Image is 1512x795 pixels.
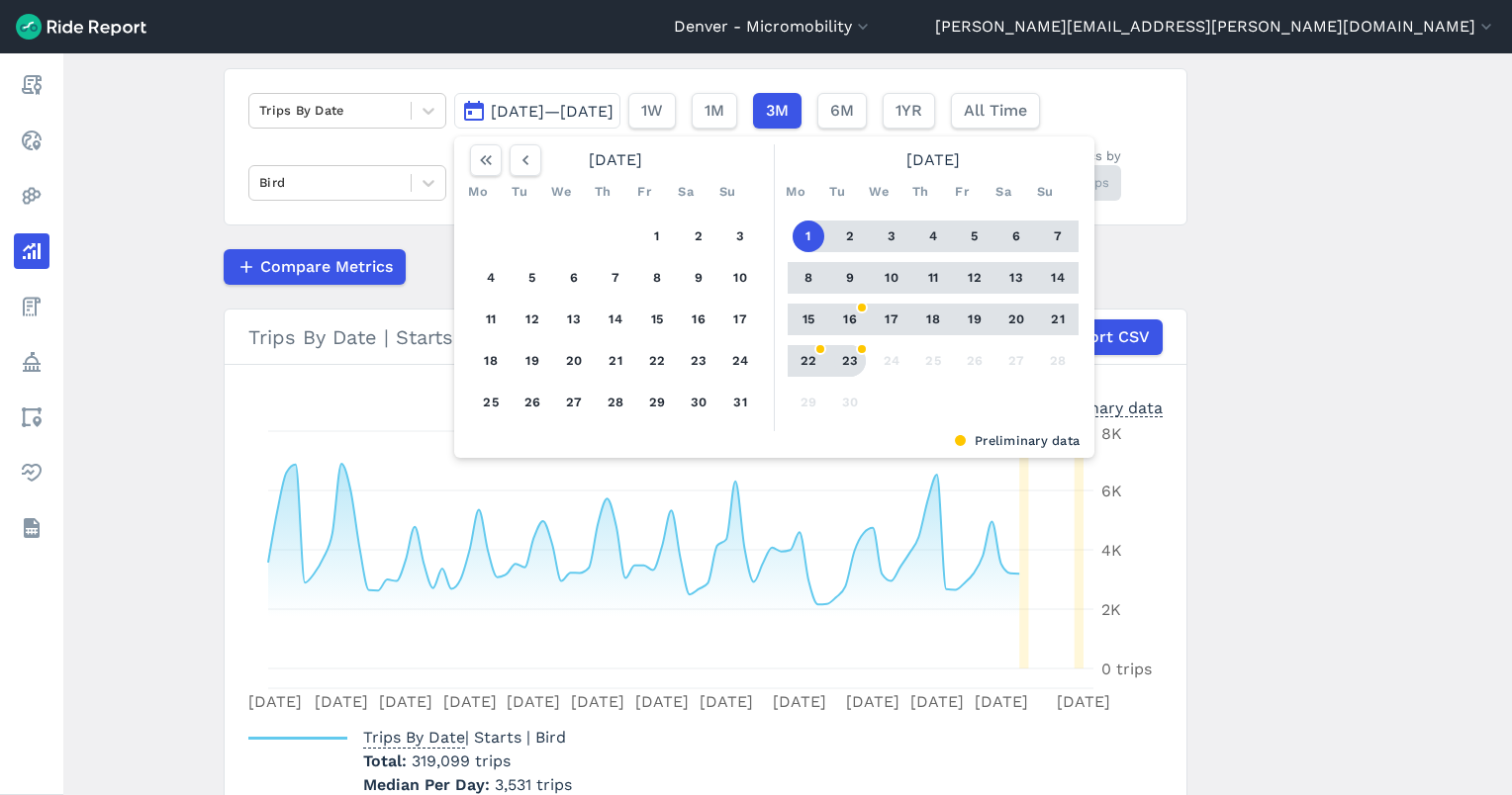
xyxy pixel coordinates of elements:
[1029,176,1061,208] div: Su
[766,99,789,123] span: 3M
[896,99,922,123] span: 1YR
[917,262,949,294] button: 11
[14,233,49,269] a: Analyze
[558,262,590,294] button: 6
[600,345,631,377] button: 21
[821,176,853,208] div: Tu
[469,431,1080,450] div: Preliminary data
[951,93,1040,129] button: All Time
[834,221,866,252] button: 2
[641,221,673,252] button: 1
[724,262,756,294] button: 10
[863,176,895,208] div: We
[260,255,393,279] span: Compare Metrics
[692,93,737,129] button: 1M
[248,319,1163,355] div: Trips By Date | Starts | Bird
[571,692,624,711] tspan: [DATE]
[917,221,949,252] button: 4
[1101,541,1122,560] tspan: 4K
[491,102,614,121] span: [DATE]—[DATE]
[412,751,511,770] span: 319,099 trips
[773,692,826,711] tspan: [DATE]
[462,176,494,208] div: Mo
[1101,482,1122,500] tspan: 6K
[876,221,907,252] button: 3
[545,176,577,208] div: We
[600,304,631,335] button: 14
[454,93,620,129] button: [DATE]—[DATE]
[1101,600,1121,619] tspan: 2K
[1000,221,1032,252] button: 6
[14,510,49,546] a: Datasets
[14,344,49,380] a: Policy
[793,345,824,377] button: 22
[834,387,866,418] button: 30
[683,345,714,377] button: 23
[724,221,756,252] button: 3
[753,93,802,129] button: 3M
[558,345,590,377] button: 20
[793,262,824,294] button: 8
[600,387,631,418] button: 28
[683,387,714,418] button: 30
[558,304,590,335] button: 13
[315,692,368,711] tspan: [DATE]
[975,692,1028,711] tspan: [DATE]
[876,304,907,335] button: 17
[959,221,991,252] button: 5
[600,262,631,294] button: 7
[507,692,560,711] tspan: [DATE]
[883,93,935,129] button: 1YR
[641,387,673,418] button: 29
[1000,262,1032,294] button: 13
[14,67,49,103] a: Report
[1042,221,1074,252] button: 7
[917,345,949,377] button: 25
[674,15,873,39] button: Denver - Micromobility
[475,345,507,377] button: 18
[628,176,660,208] div: Fr
[1101,424,1122,443] tspan: 8K
[700,692,753,711] tspan: [DATE]
[780,144,1087,176] div: [DATE]
[475,262,507,294] button: 4
[711,176,743,208] div: Su
[683,262,714,294] button: 9
[830,99,854,123] span: 6M
[224,249,406,285] button: Compare Metrics
[363,722,465,749] span: Trips By Date
[793,221,824,252] button: 1
[1042,262,1074,294] button: 14
[641,304,673,335] button: 15
[14,178,49,214] a: Heatmaps
[248,692,302,711] tspan: [DATE]
[517,304,548,335] button: 12
[363,751,412,770] span: Total
[959,345,991,377] button: 26
[834,262,866,294] button: 9
[904,176,936,208] div: Th
[834,304,866,335] button: 16
[959,304,991,335] button: 19
[1042,304,1074,335] button: 21
[1000,345,1032,377] button: 27
[379,692,432,711] tspan: [DATE]
[834,345,866,377] button: 23
[846,692,899,711] tspan: [DATE]
[1101,660,1152,678] tspan: 0 trips
[635,692,689,711] tspan: [DATE]
[988,176,1019,208] div: Sa
[793,304,824,335] button: 15
[16,14,146,40] img: Ride Report
[363,728,566,747] span: | Starts | Bird
[793,387,824,418] button: 29
[817,93,867,129] button: 6M
[475,304,507,335] button: 11
[917,304,949,335] button: 18
[780,176,811,208] div: Mo
[1061,325,1150,349] span: Export CSV
[443,692,497,711] tspan: [DATE]
[1057,692,1110,711] tspan: [DATE]
[14,399,49,435] a: Areas
[1042,345,1074,377] button: 28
